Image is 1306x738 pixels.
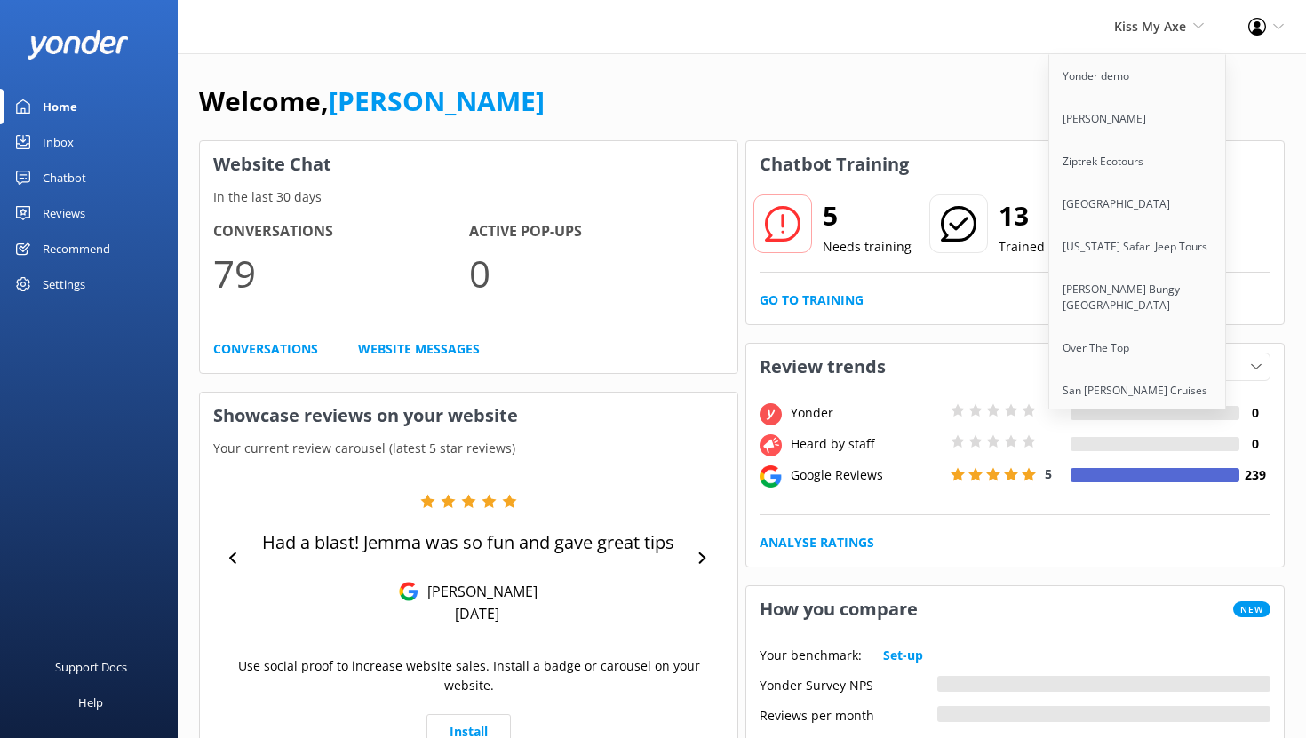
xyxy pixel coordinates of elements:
[760,533,874,552] a: Analyse Ratings
[1114,18,1186,35] span: Kiss My Axe
[358,339,480,359] a: Website Messages
[760,706,937,722] div: Reviews per month
[999,237,1157,257] p: Trained in the last 30 days
[329,83,545,119] a: [PERSON_NAME]
[455,604,499,623] p: [DATE]
[1049,226,1227,268] a: [US_STATE] Safari Jeep Tours
[27,30,129,60] img: yonder-white-logo.png
[760,290,864,310] a: Go to Training
[1049,140,1227,183] a: Ziptrek Ecotours
[823,237,912,257] p: Needs training
[823,194,912,237] h2: 5
[746,344,899,390] h3: Review trends
[200,439,737,458] p: Your current review carousel (latest 5 star reviews)
[999,194,1157,237] h2: 13
[43,231,110,266] div: Recommend
[1239,434,1270,454] h4: 0
[1239,465,1270,485] h4: 239
[200,141,737,187] h3: Website Chat
[469,243,725,303] p: 0
[883,646,923,665] a: Set-up
[1049,327,1227,369] a: Over The Top
[1233,601,1270,617] span: New
[43,124,74,160] div: Inbox
[262,530,674,555] p: Had a blast! Jemma was so fun and gave great tips
[43,195,85,231] div: Reviews
[78,685,103,720] div: Help
[760,676,937,692] div: Yonder Survey NPS
[786,465,946,485] div: Google Reviews
[213,339,318,359] a: Conversations
[213,220,469,243] h4: Conversations
[418,582,538,601] p: [PERSON_NAME]
[1045,465,1052,482] span: 5
[43,160,86,195] div: Chatbot
[213,243,469,303] p: 79
[746,586,931,632] h3: How you compare
[786,434,946,454] div: Heard by staff
[1239,403,1270,423] h4: 0
[1049,55,1227,98] a: Yonder demo
[1049,369,1227,412] a: San [PERSON_NAME] Cruises
[469,220,725,243] h4: Active Pop-ups
[200,187,737,207] p: In the last 30 days
[55,649,127,685] div: Support Docs
[760,646,862,665] p: Your benchmark:
[1049,268,1227,327] a: [PERSON_NAME] Bungy [GEOGRAPHIC_DATA]
[399,582,418,601] img: Google Reviews
[213,656,724,696] p: Use social proof to increase website sales. Install a badge or carousel on your website.
[43,266,85,302] div: Settings
[43,89,77,124] div: Home
[200,393,737,439] h3: Showcase reviews on your website
[746,141,922,187] h3: Chatbot Training
[199,80,545,123] h1: Welcome,
[1049,98,1227,140] a: [PERSON_NAME]
[1049,183,1227,226] a: [GEOGRAPHIC_DATA]
[786,403,946,423] div: Yonder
